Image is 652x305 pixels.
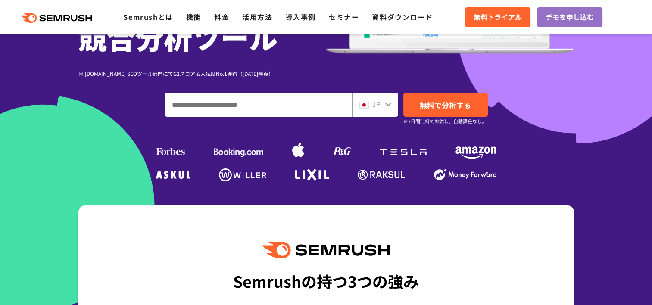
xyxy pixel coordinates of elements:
a: 無料トライアル [465,7,530,27]
small: ※7日間無料でお試し。自動課金なし。 [403,117,487,125]
span: デモを申し込む [546,12,594,23]
a: セミナー [329,12,359,22]
a: 料金 [214,12,229,22]
span: JP [372,99,381,109]
a: 導入事例 [286,12,316,22]
a: 活用方法 [242,12,272,22]
a: Semrushとは [123,12,173,22]
a: 資料ダウンロード [372,12,433,22]
div: Semrushの持つ3つの強み [233,265,419,297]
input: ドメイン、キーワードまたはURLを入力してください [165,93,352,116]
a: デモを申し込む [537,7,602,27]
span: 無料トライアル [474,12,522,23]
span: 無料で分析する [420,100,471,110]
img: Semrush [262,242,389,258]
div: ※ [DOMAIN_NAME] SEOツール部門にてG2スコア＆人気度No.1獲得（[DATE]時点） [78,69,326,78]
a: 無料で分析する [403,93,488,117]
a: 機能 [186,12,201,22]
